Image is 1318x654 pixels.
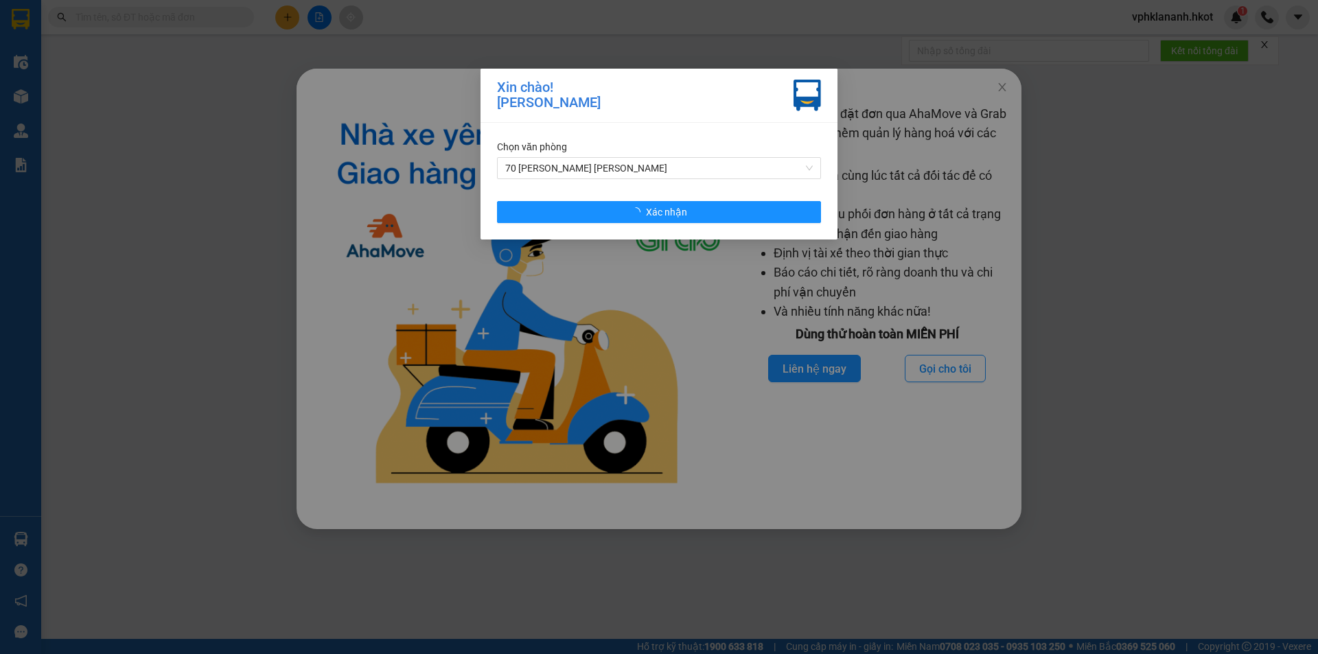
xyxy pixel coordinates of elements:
button: Xác nhận [497,201,821,223]
div: Chọn văn phòng [497,139,821,154]
span: Xác nhận [646,205,687,220]
span: loading [631,207,646,217]
span: 70 Nguyễn Hữu Huân [505,158,813,178]
img: vxr-icon [794,80,821,111]
div: Xin chào! [PERSON_NAME] [497,80,601,111]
